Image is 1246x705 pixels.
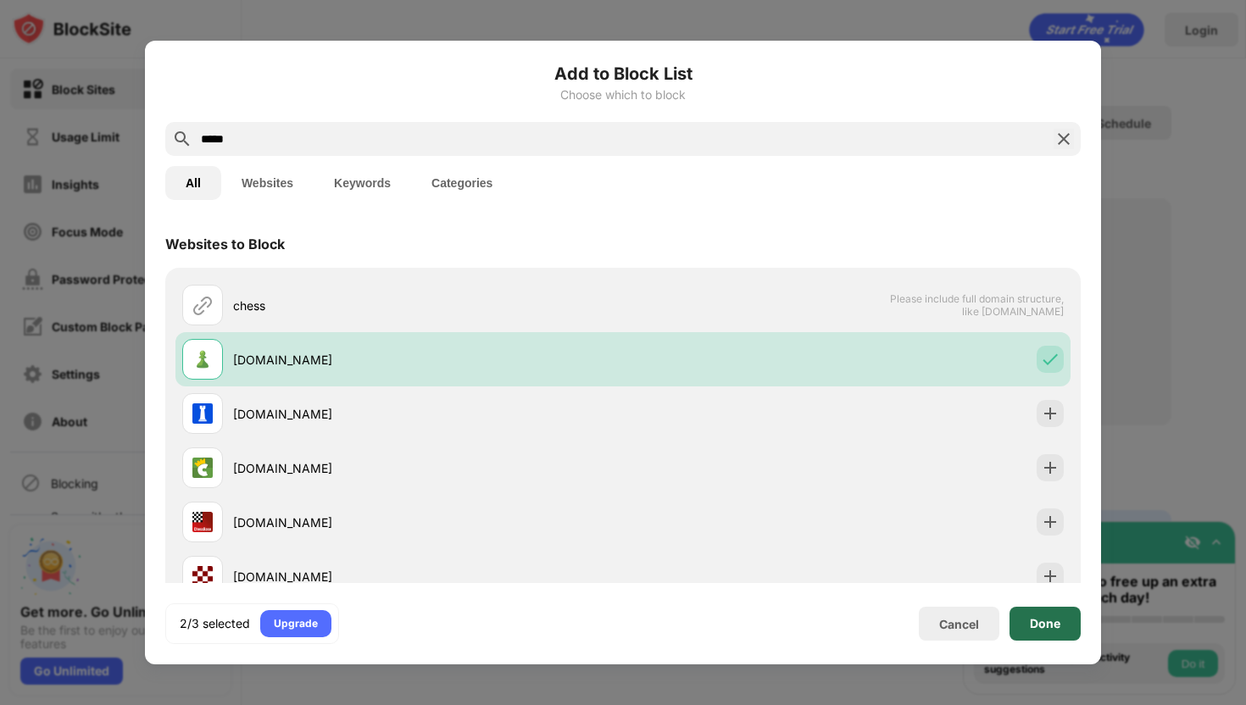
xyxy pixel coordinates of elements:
div: 2/3 selected [180,615,250,632]
img: favicons [192,403,213,424]
div: Done [1030,617,1060,630]
h6: Add to Block List [165,61,1081,86]
span: Please include full domain structure, like [DOMAIN_NAME] [889,292,1064,318]
div: [DOMAIN_NAME] [233,568,623,586]
img: favicons [192,349,213,369]
div: [DOMAIN_NAME] [233,351,623,369]
button: Keywords [314,166,411,200]
div: chess [233,297,623,314]
div: Choose which to block [165,88,1081,102]
img: favicons [192,512,213,532]
img: search-close [1054,129,1074,149]
div: [DOMAIN_NAME] [233,405,623,423]
div: Upgrade [274,615,318,632]
img: url.svg [192,295,213,315]
div: [DOMAIN_NAME] [233,513,623,531]
img: favicons [192,458,213,478]
img: search.svg [172,129,192,149]
button: Websites [221,166,314,200]
img: favicons [192,566,213,586]
div: Websites to Block [165,236,285,253]
button: Categories [411,166,513,200]
div: [DOMAIN_NAME] [233,459,623,477]
button: All [165,166,221,200]
div: Cancel [939,617,979,631]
